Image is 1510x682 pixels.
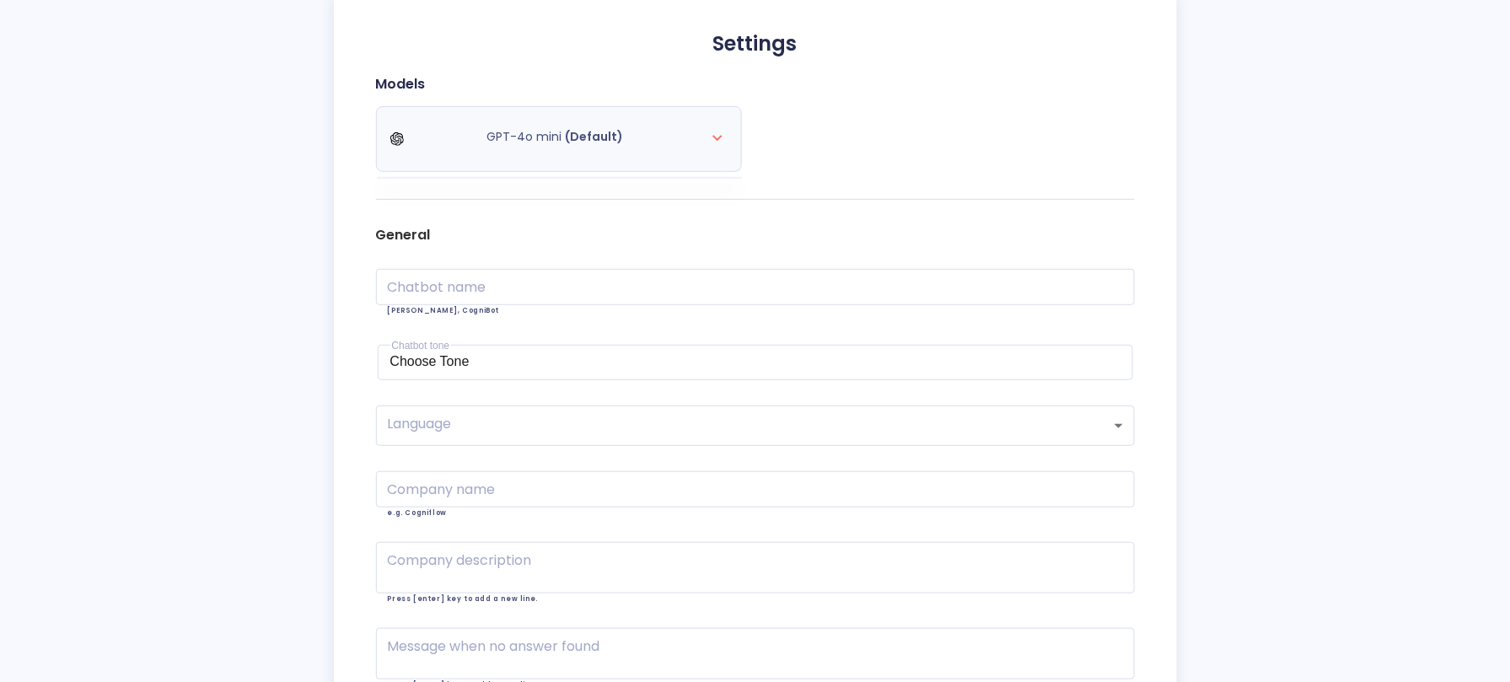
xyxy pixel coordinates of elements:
[487,129,624,145] p: GPT-4o mini
[390,354,1120,369] div: Choose Tone
[388,510,1123,517] p: e.g. Cogniflow
[388,308,1123,314] p: [PERSON_NAME], CogniBot
[376,405,1135,446] div: ​
[376,32,1135,56] h3: Settings
[566,128,624,145] span: (Default)
[376,76,755,93] h4: Models
[376,227,1135,244] h4: General
[388,596,1123,603] p: Press [enter] key to add a new line.
[390,340,452,352] legend: Chatbot tone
